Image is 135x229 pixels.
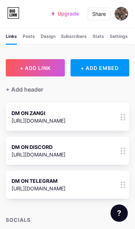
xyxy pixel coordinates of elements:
[12,109,66,117] div: DM ON ZANGI
[12,177,66,185] div: DM ON TELEGRAM
[12,185,66,192] div: [URL][DOMAIN_NAME]
[20,65,51,71] span: + ADD LINK
[12,143,66,151] div: DM ON DISCORD
[6,33,17,44] div: Links
[12,151,66,158] div: [URL][DOMAIN_NAME]
[93,33,104,44] div: Stats
[41,33,55,44] div: Design
[92,10,106,18] div: Share
[51,11,79,17] a: Upgrade
[71,59,130,76] div: + ADD EMBED
[6,85,43,94] div: + Add header
[6,59,65,76] button: + ADD LINK
[110,33,128,44] div: Settings
[12,117,66,124] div: [URL][DOMAIN_NAME]
[6,216,129,224] div: SOCIALS
[61,33,87,44] div: Subscribers
[23,33,35,44] div: Posts
[114,7,128,21] img: whatcanbuymes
